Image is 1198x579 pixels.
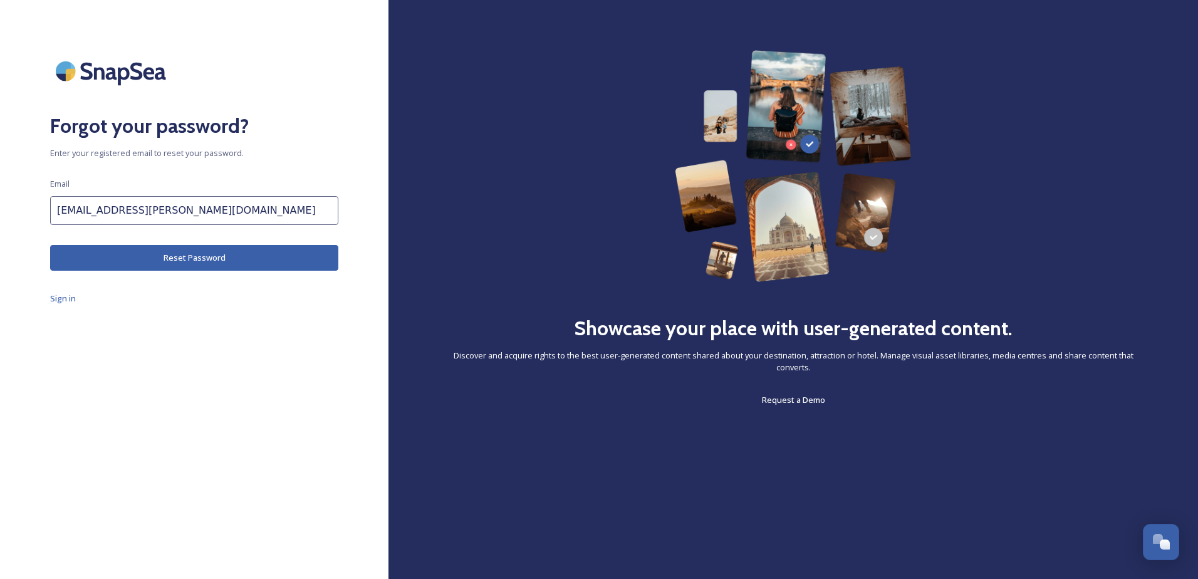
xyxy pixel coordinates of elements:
[762,392,825,407] a: Request a Demo
[50,196,338,225] input: john.doe@snapsea.io
[675,50,911,282] img: 63b42ca75bacad526042e722_Group%20154-p-800.png
[762,394,825,405] span: Request a Demo
[50,293,76,304] span: Sign in
[50,178,70,190] span: Email
[50,111,338,141] h2: Forgot your password?
[574,313,1013,343] h2: Showcase your place with user-generated content.
[50,245,338,271] button: Reset Password
[50,291,338,306] a: Sign in
[1143,524,1179,560] button: Open Chat
[439,350,1148,373] span: Discover and acquire rights to the best user-generated content shared about your destination, att...
[50,50,175,92] img: SnapSea Logo
[50,147,338,159] span: Enter your registered email to reset your password.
